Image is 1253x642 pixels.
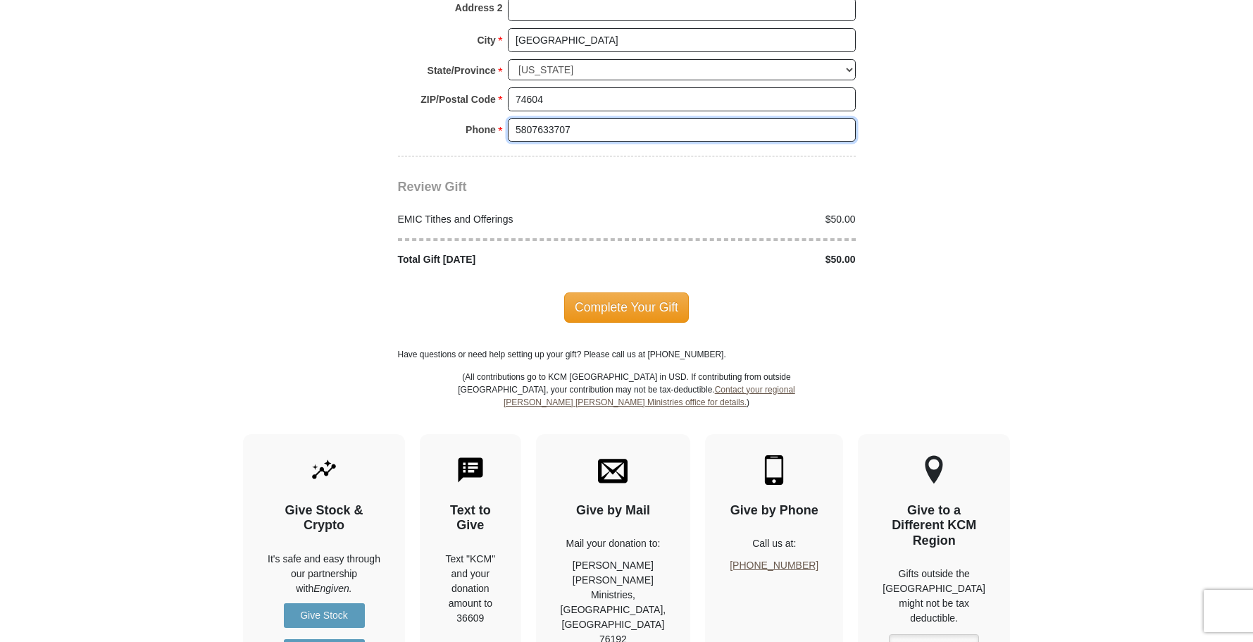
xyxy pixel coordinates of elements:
[883,567,985,626] p: Gifts outside the [GEOGRAPHIC_DATA] might not be tax deductible.
[504,385,795,407] a: Contact your regional [PERSON_NAME] [PERSON_NAME] Ministries office for details.
[598,455,628,485] img: envelope.svg
[627,252,864,267] div: $50.00
[420,89,496,109] strong: ZIP/Postal Code
[444,552,497,626] div: Text "KCM" and your donation amount to 36609
[398,348,856,361] p: Have questions or need help setting up your gift? Please call us at [PHONE_NUMBER].
[564,292,689,322] span: Complete Your Gift
[398,180,467,194] span: Review Gift
[309,455,339,485] img: give-by-stock.svg
[390,212,627,227] div: EMIC Tithes and Offerings
[458,371,796,434] p: (All contributions go to KCM [GEOGRAPHIC_DATA] in USD. If contributing from outside [GEOGRAPHIC_D...
[730,560,818,571] a: [PHONE_NUMBER]
[456,455,485,485] img: text-to-give.svg
[268,552,380,596] p: It's safe and easy through our partnership with
[730,536,818,551] p: Call us at:
[561,536,666,551] p: Mail your donation to:
[313,583,351,594] i: Engiven.
[883,503,985,549] h4: Give to a Different KCM Region
[390,252,627,267] div: Total Gift [DATE]
[466,120,496,140] strong: Phone
[759,455,789,485] img: mobile.svg
[924,455,944,485] img: other-region
[561,503,666,519] h4: Give by Mail
[428,61,496,80] strong: State/Province
[477,30,495,50] strong: City
[627,212,864,227] div: $50.00
[284,603,365,628] a: Give Stock
[730,503,818,519] h4: Give by Phone
[268,503,380,533] h4: Give Stock & Crypto
[444,503,497,533] h4: Text to Give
